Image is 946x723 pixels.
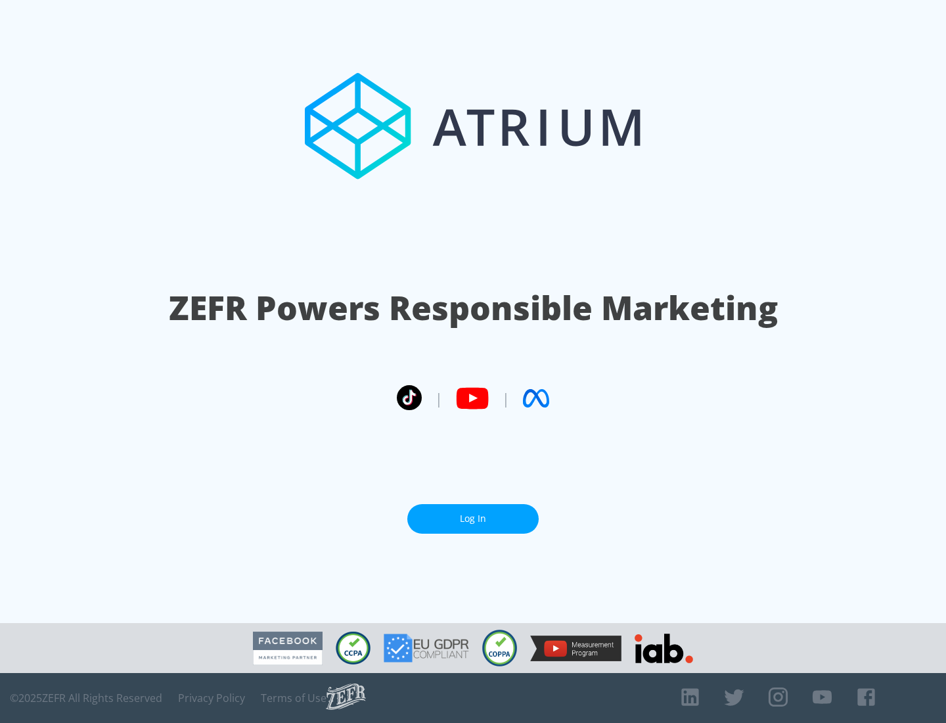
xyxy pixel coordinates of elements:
span: | [435,388,443,408]
img: COPPA Compliant [482,630,517,666]
img: GDPR Compliant [384,634,469,663]
span: | [502,388,510,408]
a: Log In [407,504,539,534]
img: CCPA Compliant [336,632,371,665]
a: Terms of Use [261,691,327,705]
img: IAB [635,634,693,663]
img: Facebook Marketing Partner [253,632,323,665]
span: © 2025 ZEFR All Rights Reserved [10,691,162,705]
a: Privacy Policy [178,691,245,705]
h1: ZEFR Powers Responsible Marketing [169,285,778,331]
img: YouTube Measurement Program [530,636,621,661]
